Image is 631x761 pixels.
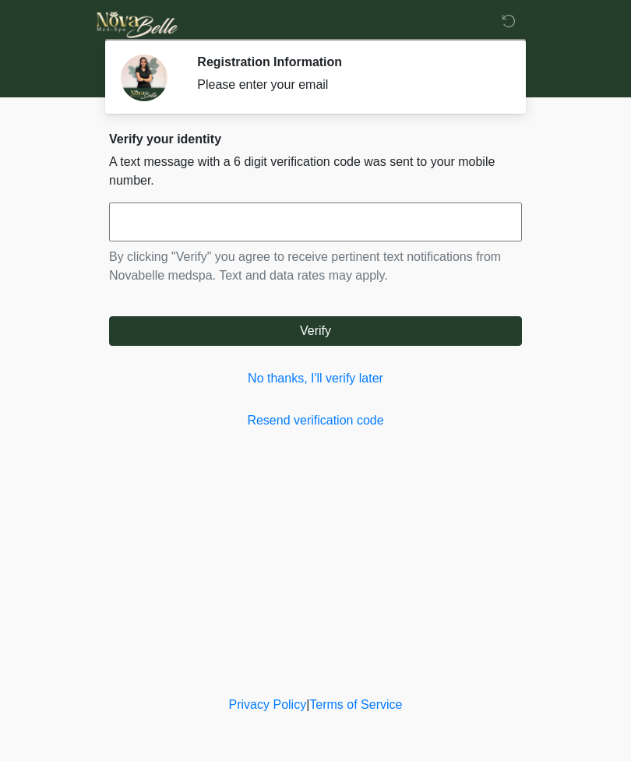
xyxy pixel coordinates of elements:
p: By clicking "Verify" you agree to receive pertinent text notifications from Novabelle medspa. Tex... [109,248,522,285]
h2: Verify your identity [109,132,522,146]
a: Resend verification code [109,411,522,430]
a: | [306,698,309,711]
div: Please enter your email [197,76,499,94]
h2: Registration Information [197,55,499,69]
a: No thanks, I'll verify later [109,369,522,388]
img: Novabelle medspa Logo [93,12,182,38]
img: Agent Avatar [121,55,167,101]
a: Terms of Service [309,698,402,711]
p: A text message with a 6 digit verification code was sent to your mobile number. [109,153,522,190]
button: Verify [109,316,522,346]
a: Privacy Policy [229,698,307,711]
